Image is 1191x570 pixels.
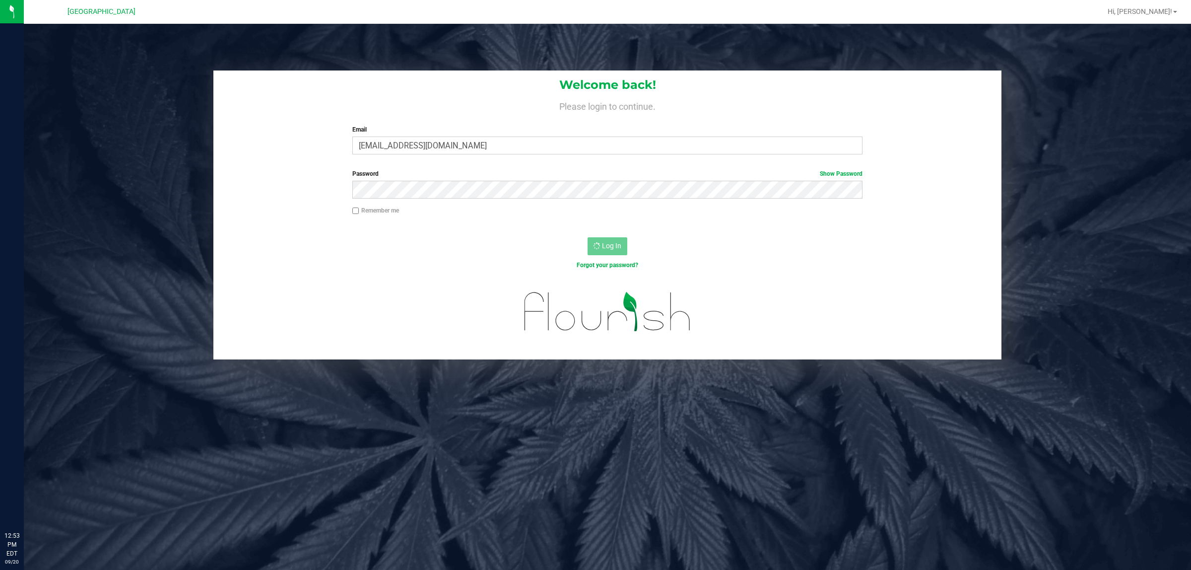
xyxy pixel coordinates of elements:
[4,531,19,558] p: 12:53 PM EDT
[602,242,621,250] span: Log In
[588,237,627,255] button: Log In
[213,78,1001,91] h1: Welcome back!
[352,125,863,134] label: Email
[352,170,379,177] span: Password
[1108,7,1172,15] span: Hi, [PERSON_NAME]!
[4,558,19,566] p: 09/20
[213,99,1001,111] h4: Please login to continue.
[352,208,359,214] input: Remember me
[577,262,638,269] a: Forgot your password?
[352,206,399,215] label: Remember me
[509,280,706,344] img: flourish_logo.svg
[67,7,135,16] span: [GEOGRAPHIC_DATA]
[820,170,862,177] a: Show Password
